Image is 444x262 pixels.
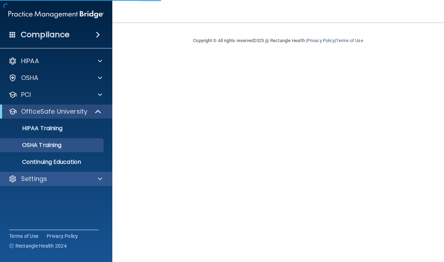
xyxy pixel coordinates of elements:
a: Terms of Use [336,38,363,43]
a: OfficeSafe University [8,107,102,116]
a: Terms of Use [9,233,38,240]
p: HIPAA Training [5,125,62,132]
p: OSHA [21,74,39,82]
img: PMB logo [8,7,104,21]
p: OSHA Training [5,142,61,149]
p: Continuing Education [5,159,100,166]
a: Privacy Policy [47,233,78,240]
div: Copyright © All rights reserved 2025 @ Rectangle Health | | [150,29,406,52]
p: Settings [21,175,47,183]
a: HIPAA [8,57,102,65]
a: OSHA [8,74,102,82]
a: Privacy Policy [307,38,335,43]
span: Ⓒ Rectangle Health 2024 [9,242,67,249]
p: PCI [21,90,31,99]
p: HIPAA [21,57,39,65]
a: PCI [8,90,102,99]
h4: Compliance [21,30,69,40]
p: OfficeSafe University [21,107,87,116]
a: Settings [8,175,102,183]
